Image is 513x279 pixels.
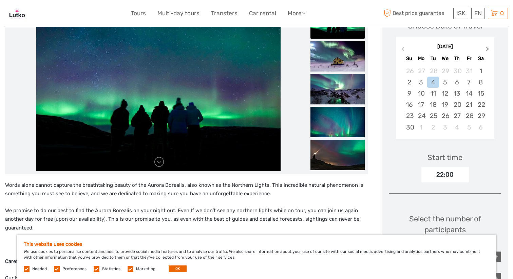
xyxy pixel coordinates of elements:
[427,88,439,99] div: Choose Tuesday, November 11th, 2025
[5,206,368,233] p: We promise to do our best to find the Aurora Borealis on your night out. Even If we don’t see any...
[415,99,427,110] div: Choose Monday, November 17th, 2025
[288,8,305,18] a: More
[463,99,475,110] div: Choose Friday, November 21st, 2025
[389,214,501,244] div: Select the number of participants
[415,122,427,133] div: Choose Monday, December 1st, 2025
[211,8,237,18] a: Transfers
[403,99,415,110] div: Choose Sunday, November 16th, 2025
[439,54,451,63] div: We
[415,54,427,63] div: Mo
[396,43,495,51] div: [DATE]
[451,54,463,63] div: Th
[475,110,487,121] div: Choose Saturday, November 29th, 2025
[427,110,439,121] div: Choose Tuesday, November 25th, 2025
[456,10,465,17] span: ISK
[169,265,187,272] button: OK
[451,65,463,77] div: Choose Thursday, October 30th, 2025
[403,110,415,121] div: Choose Sunday, November 23rd, 2025
[382,8,452,19] span: Best price guarantee
[415,88,427,99] div: Choose Monday, November 10th, 2025
[5,181,368,198] p: Words alone cannot capture the breathtaking beauty of the Aurora Borealis, also known as the Nort...
[403,65,415,77] div: Choose Sunday, October 26th, 2025
[36,8,281,171] img: e8695a2a1b034f3abde31fbeb22657e9_main_slider.jpg
[451,110,463,121] div: Choose Thursday, November 27th, 2025
[439,65,451,77] div: Choose Wednesday, October 29th, 2025
[427,99,439,110] div: Choose Tuesday, November 18th, 2025
[403,77,415,88] div: Choose Sunday, November 2nd, 2025
[451,88,463,99] div: Choose Thursday, November 13th, 2025
[427,122,439,133] div: Choose Tuesday, December 2nd, 2025
[475,54,487,63] div: Sa
[403,88,415,99] div: Choose Sunday, November 9th, 2025
[427,54,439,63] div: Tu
[483,45,494,56] button: Next Month
[475,99,487,110] div: Choose Saturday, November 22nd, 2025
[471,8,485,19] div: EN
[310,107,365,137] img: 7b10c2ed7d464e8ba987b42cc1113a35_slider_thumbnail.jpg
[5,5,29,22] img: 2342-33458947-5ba6-4553-93fb-530cd831475b_logo_small.jpg
[439,77,451,88] div: Choose Wednesday, November 5th, 2025
[310,41,365,72] img: c98f3496009e44809d000fa2aee3e51b_slider_thumbnail.jpeg
[32,266,47,272] label: Needed
[463,65,475,77] div: Choose Friday, October 31st, 2025
[475,122,487,133] div: Choose Saturday, December 6th, 2025
[451,77,463,88] div: Choose Thursday, November 6th, 2025
[78,11,86,19] button: Open LiveChat chat widget
[136,266,155,272] label: Marketing
[475,65,487,77] div: Choose Saturday, November 1st, 2025
[427,77,439,88] div: Choose Tuesday, November 4th, 2025
[310,74,365,104] img: 8c3ac6806fd64b33a2ca3b64f1dd7e56_slider_thumbnail.jpg
[439,122,451,133] div: Choose Wednesday, December 3rd, 2025
[451,122,463,133] div: Choose Thursday, December 4th, 2025
[475,77,487,88] div: Choose Saturday, November 8th, 2025
[439,99,451,110] div: Choose Wednesday, November 19th, 2025
[131,8,146,18] a: Tours
[62,266,87,272] label: Preferences
[397,45,407,56] button: Previous Month
[463,110,475,121] div: Choose Friday, November 28th, 2025
[475,88,487,99] div: Choose Saturday, November 15th, 2025
[102,266,120,272] label: Statistics
[415,77,427,88] div: Choose Monday, November 3rd, 2025
[463,88,475,99] div: Choose Friday, November 14th, 2025
[463,77,475,88] div: Choose Friday, November 7th, 2025
[403,122,415,133] div: Choose Sunday, November 30th, 2025
[463,54,475,63] div: Fr
[415,65,427,77] div: Choose Monday, October 27th, 2025
[403,54,415,63] div: Su
[499,10,505,17] span: 0
[9,12,77,17] p: We're away right now. Please check back later!
[451,99,463,110] div: Choose Thursday, November 20th, 2025
[5,258,120,264] strong: Carefully Planned Journeys for Optimal Viewing
[310,140,365,170] img: 620f1439602b4a4588db59d06174df7a_slider_thumbnail.jpg
[421,167,469,182] div: 22:00
[249,8,276,18] a: Car rental
[439,88,451,99] div: Choose Wednesday, November 12th, 2025
[427,65,439,77] div: Choose Tuesday, October 28th, 2025
[17,235,496,279] div: We use cookies to personalise content and ads, to provide social media features and to analyse ou...
[398,65,492,133] div: month 2025-11
[491,252,501,262] div: +
[439,110,451,121] div: Choose Wednesday, November 26th, 2025
[463,122,475,133] div: Choose Friday, December 5th, 2025
[427,152,462,163] div: Start time
[415,110,427,121] div: Choose Monday, November 24th, 2025
[157,8,199,18] a: Multi-day tours
[24,241,489,247] h5: This website uses cookies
